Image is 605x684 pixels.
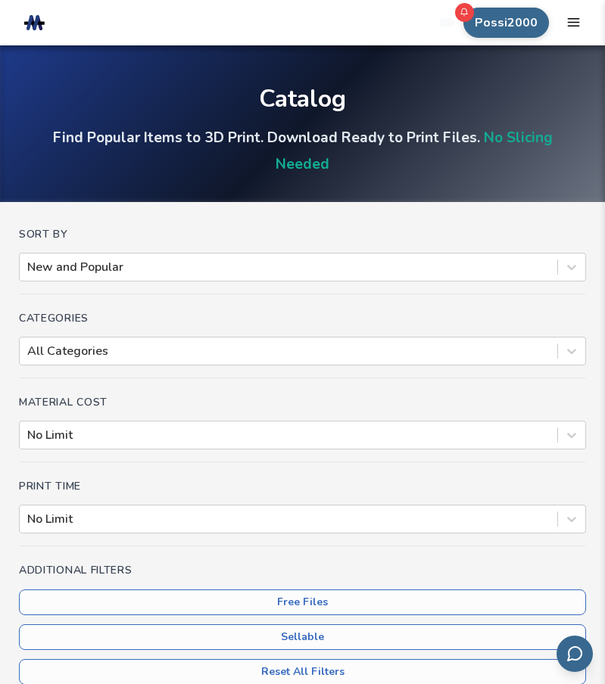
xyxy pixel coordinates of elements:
h4: Material Cost [19,396,586,409]
button: Sellable [19,624,586,650]
div: Catalog [259,85,346,112]
button: Possi2000 [463,8,549,38]
button: Free Files [19,589,586,615]
h4: Additional Filters [19,564,586,577]
input: No Limit [27,512,30,526]
button: mobile navigation menu [566,15,581,30]
input: All Categories [27,344,30,358]
h4: Sort By [19,229,586,241]
h4: Find Popular Items to 3D Print. Download Ready to Print Files. [53,128,553,174]
h4: Categories [19,312,586,325]
button: Send feedback via email [557,636,593,672]
input: No Limit [27,428,30,442]
h4: Print Time [19,480,586,493]
input: New and Popular [27,260,30,274]
a: No Slicing Needed [276,128,553,174]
